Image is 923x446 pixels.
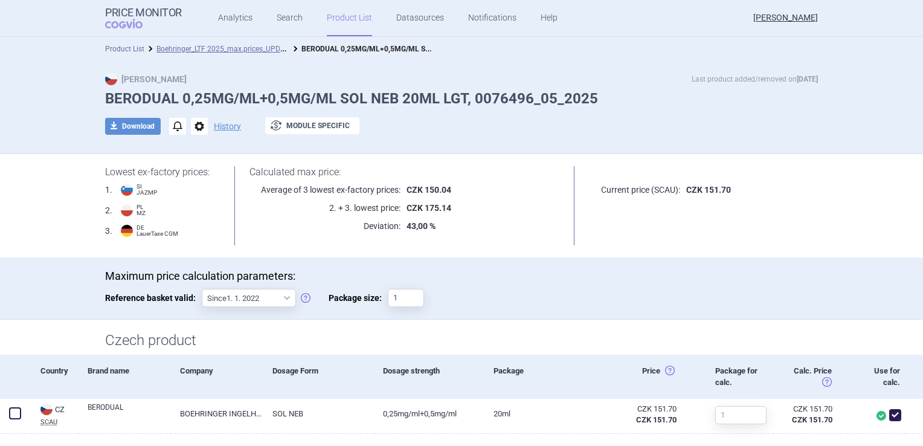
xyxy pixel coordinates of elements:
[329,289,388,307] span: Package size:
[265,117,359,134] button: Module specific
[137,225,178,237] span: DE LauerTaxe CGM
[407,185,451,195] strong: CZK 150.04
[388,289,424,307] input: Package size:
[105,166,219,178] h1: Lowest ex-factory prices:
[202,289,296,307] select: Reference basket valid:
[105,289,202,307] span: Reference basket valid:
[105,45,144,53] a: Product List
[40,403,53,415] img: Czech Republic
[289,43,434,55] li: BERODUAL 0,25MG/ML+0,5MG/ML SOL NEB 20ML LGT, 0076496_05_2025
[171,355,263,398] div: Company
[79,355,171,398] div: Brand name
[144,43,289,55] li: Boehringer_LTF 2025_max.prices_UPDATED 29.05.2025_ALL
[105,270,818,283] p: Maximum price calculation parameters:
[105,74,187,84] strong: [PERSON_NAME]
[773,399,847,430] a: CZK 151.70CZK 151.70
[105,43,144,55] li: Product List
[214,122,241,131] button: History
[105,19,159,28] span: COGVIO
[105,225,112,237] span: 3 .
[40,419,79,425] abbr: SCAU
[797,75,818,83] strong: [DATE]
[692,73,818,85] p: Last product added/removed on
[715,406,767,424] input: 1
[484,399,595,428] a: 20ML
[156,42,336,54] a: Boehringer_LTF 2025_max.prices_UPDATED [DATE]_ALL
[31,402,79,425] a: CZCZSCAU
[605,404,677,415] div: CZK 151.70
[782,404,832,415] div: CZK 151.70
[105,118,161,135] button: Download
[847,355,906,398] div: Use for calc.
[40,403,79,416] div: CZ
[105,7,182,19] strong: Price Monitor
[137,204,146,216] span: PL MZ
[263,399,374,428] a: SOL NEB
[374,355,484,398] div: Dosage strength
[301,42,550,54] strong: BERODUAL 0,25MG/ML+0,5MG/ML SOL NEB 20ML LGT, 0076496_05_2025
[105,73,117,85] img: CZ
[121,184,133,196] img: Slovenia
[407,221,436,231] strong: 43,00 %
[590,184,680,196] p: Current price (SCAU):
[636,415,677,424] strong: CZK 151.70
[605,404,677,425] abbr: Česko ex-factory
[105,7,182,30] a: Price MonitorCOGVIO
[484,355,595,398] div: Package
[31,355,79,398] div: Country
[263,355,374,398] div: Dosage Form
[374,399,484,428] a: 0,25MG/ML+0,5MG/ML
[249,184,400,196] p: Average of 3 lowest ex-factory prices:
[121,225,133,237] img: Germany
[407,203,451,213] strong: CZK 175.14
[686,185,731,195] strong: CZK 151.70
[596,355,706,398] div: Price
[105,184,112,196] span: 1 .
[88,402,171,424] a: BERODUAL
[249,166,560,178] h1: Calculated max price:
[773,355,847,398] div: Calc. Price
[706,355,773,398] div: Package for calc.
[121,204,133,216] img: Poland
[137,184,157,196] span: SI JAZMP
[249,220,400,232] p: Deviation:
[792,415,832,424] strong: CZK 151.70
[105,90,818,108] h1: BERODUAL 0,25MG/ML+0,5MG/ML SOL NEB 20ML LGT, 0076496_05_2025
[105,204,112,216] span: 2 .
[171,399,263,428] a: BOEHRINGER INGELHEIM INTERNATIONAL GMBH, [GEOGRAPHIC_DATA]
[105,332,818,349] h1: Czech product
[249,202,400,214] p: 2. + 3. lowest price:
